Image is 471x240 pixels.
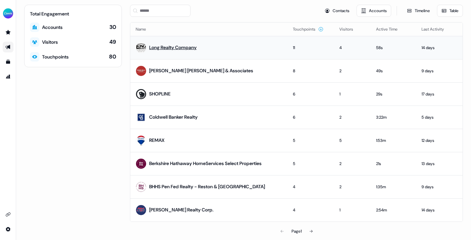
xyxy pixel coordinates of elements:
button: Table [437,5,463,17]
p: 13 days [422,160,457,167]
p: 2 [339,68,365,74]
p: 4 [293,207,329,213]
p: 2 [339,160,365,167]
button: Touchpoints [293,23,324,35]
p: 4 [293,184,329,190]
p: 3:22m [376,114,411,121]
a: Go to attribution [3,71,13,82]
div: 30 [109,24,116,31]
a: Go to prospects [3,27,13,38]
div: Visitors [42,39,58,45]
p: 12 days [422,137,457,144]
p: 8 [293,68,329,74]
p: 1:53m [376,137,411,144]
button: Visitors [339,23,361,35]
div: 80 [109,53,116,61]
p: 5 [293,160,329,167]
p: 58s [376,44,411,51]
p: 4 [339,44,365,51]
p: 9 days [422,184,457,190]
div: Total Engagement [30,10,116,17]
button: Contacts [320,5,354,17]
a: SHOPLINE [149,91,171,97]
p: 5 [339,137,365,144]
a: Berkshire Hathaway HomeServices Select Properties [149,160,262,166]
a: Long Realty Company [149,44,197,50]
div: Touchpoints [42,53,69,60]
div: Accounts [42,24,63,31]
p: 29s [376,91,411,97]
p: 1:35m [376,184,411,190]
p: 21s [376,160,411,167]
a: BHHS Pen Fed Realty - Reston & [GEOGRAPHIC_DATA] [149,184,265,190]
p: 5 [293,137,329,144]
p: 5 days [422,114,457,121]
div: 49 [109,38,116,46]
button: Accounts [357,5,391,17]
a: Go to integrations [3,224,13,235]
a: Go to outbound experience [3,42,13,52]
p: 9 days [422,68,457,74]
p: 2 [339,184,365,190]
p: 17 days [422,91,457,97]
p: 2:54m [376,207,411,213]
p: 11 [293,44,329,51]
a: [PERSON_NAME] Realty Corp. [149,207,213,213]
p: 14 days [422,207,457,213]
p: 6 [293,114,329,121]
a: Coldwell Banker Realty [149,114,198,120]
p: 6 [293,91,329,97]
p: 1 [339,91,365,97]
button: Timeline [402,5,434,17]
button: Last Activity [422,23,452,35]
p: 14 days [422,44,457,51]
p: 1 [339,207,365,213]
th: Name [130,23,288,36]
a: Go to integrations [3,209,13,220]
div: Page 1 [292,228,302,235]
p: 49s [376,68,411,74]
a: [PERSON_NAME] [PERSON_NAME] & Associates [149,68,253,74]
a: Go to templates [3,56,13,67]
p: 2 [339,114,365,121]
button: Active Time [376,23,406,35]
a: REMAX [149,137,165,143]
